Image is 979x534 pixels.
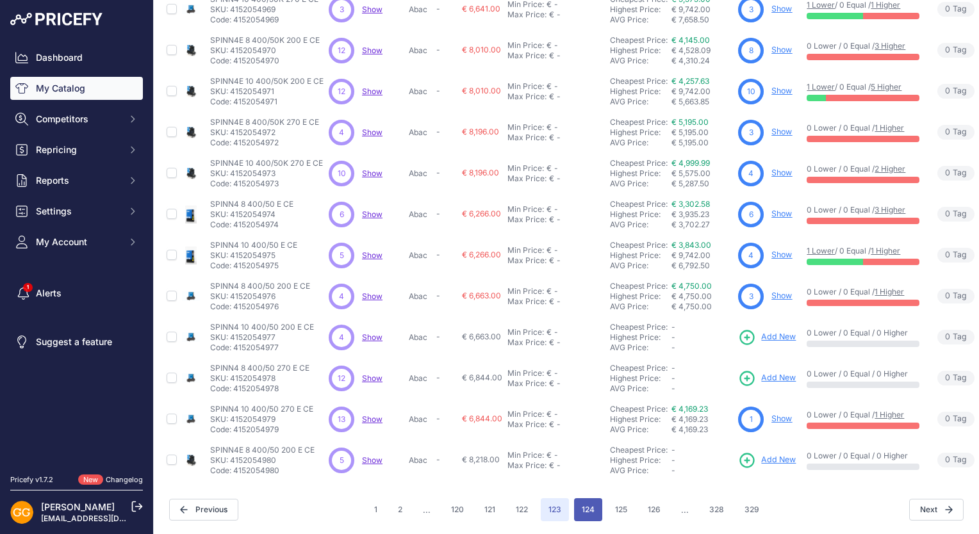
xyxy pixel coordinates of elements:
[409,45,431,56] p: Abac
[554,255,561,266] div: -
[210,302,310,312] p: Code: 4152054976
[409,291,431,302] p: Abac
[610,363,668,373] a: Cheapest Price:
[462,168,499,177] span: € 8,196.00
[937,371,975,385] span: Tag
[547,81,552,92] div: €
[749,291,753,302] span: 3
[436,209,440,218] span: -
[106,475,143,484] a: Changelog
[362,168,383,178] a: Show
[761,331,796,343] span: Add New
[875,123,904,133] a: 1 Higher
[462,373,502,382] span: € 6,844.00
[409,86,431,97] p: Abac
[462,4,500,13] span: € 6,641.00
[10,46,143,459] nav: Sidebar
[671,220,733,230] div: € 3,702.27
[552,122,558,133] div: -
[945,331,950,343] span: 0
[771,45,792,54] a: Show
[36,174,120,187] span: Reports
[552,204,558,214] div: -
[409,127,431,138] p: Abac
[671,86,711,96] span: € 9,742.00
[549,133,554,143] div: €
[807,328,919,338] p: 0 Lower / 0 Equal / 0 Higher
[210,76,324,86] p: SPINN4E 10 400/50K 200 E CE
[507,163,544,174] div: Min Price:
[771,291,792,300] a: Show
[610,76,668,86] a: Cheapest Price:
[771,209,792,218] a: Show
[507,327,544,337] div: Min Price:
[610,373,671,384] div: Highest Price:
[507,81,544,92] div: Min Price:
[362,291,383,301] span: Show
[507,286,544,296] div: Min Price:
[610,199,668,209] a: Cheapest Price:
[875,410,904,419] a: 1 Higher
[610,281,668,291] a: Cheapest Price:
[671,76,709,86] a: € 4,257.63
[945,167,950,179] span: 0
[10,138,143,161] button: Repricing
[507,296,547,307] div: Max Price:
[507,337,547,348] div: Max Price:
[871,246,900,255] a: 1 Higher
[462,209,501,218] span: € 6,266.00
[671,363,675,373] span: -
[340,209,344,220] span: 6
[554,214,561,225] div: -
[210,179,323,189] p: Code: 4152054973
[41,514,175,523] a: [EMAIL_ADDRESS][DOMAIN_NAME]
[610,332,671,343] div: Highest Price:
[610,445,668,455] a: Cheapest Price:
[945,85,950,97] span: 0
[610,35,668,45] a: Cheapest Price:
[807,41,919,51] p: 0 Lower / 0 Equal /
[937,125,975,140] span: Tag
[671,158,710,168] a: € 4,999.99
[748,168,753,179] span: 4
[748,250,753,261] span: 4
[547,163,552,174] div: €
[738,451,796,469] a: Add New
[671,138,733,148] div: € 5,195.00
[554,296,561,307] div: -
[41,501,115,512] a: [PERSON_NAME]
[547,286,552,296] div: €
[671,45,711,55] span: € 4,528.09
[671,343,675,352] span: -
[671,281,712,291] a: € 4,750.00
[10,77,143,100] a: My Catalog
[507,255,547,266] div: Max Price:
[945,126,950,138] span: 0
[210,35,320,45] p: SPINN4E 8 400/50K 200 E CE
[362,414,383,424] a: Show
[554,10,561,20] div: -
[671,15,733,25] div: € 7,658.50
[737,498,767,521] button: Go to page 329
[771,250,792,259] a: Show
[10,282,143,305] a: Alerts
[362,45,383,55] a: Show
[549,255,554,266] div: €
[210,240,297,250] p: SPINN4 10 400/50 E CE
[671,199,710,209] a: € 3,302.58
[338,168,346,179] span: 10
[937,330,975,344] span: Tag
[10,108,143,131] button: Competitors
[507,245,544,255] div: Min Price:
[507,214,547,225] div: Max Price:
[554,92,561,102] div: -
[10,200,143,223] button: Settings
[671,117,709,127] a: € 5,195.00
[671,332,675,342] span: -
[362,209,383,219] a: Show
[507,10,547,20] div: Max Price:
[210,97,324,107] p: Code: 4152054971
[771,168,792,177] a: Show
